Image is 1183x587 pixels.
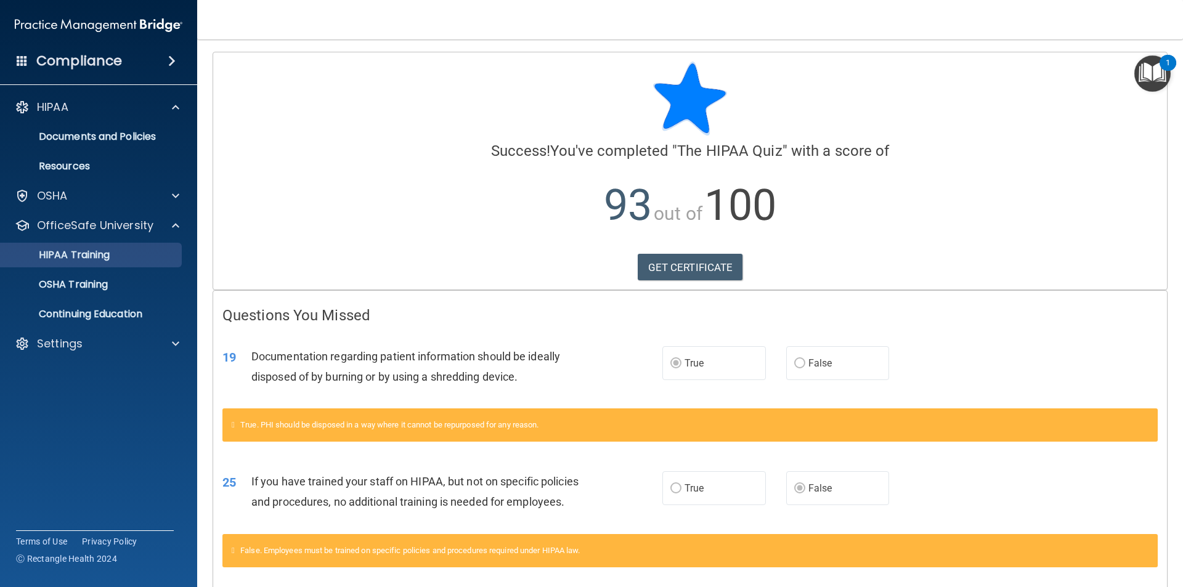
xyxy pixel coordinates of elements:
p: OSHA [37,188,68,203]
input: True [670,359,681,368]
a: OfficeSafe University [15,218,179,233]
span: Documentation regarding patient information should be ideally disposed of by burning or by using ... [251,350,560,383]
span: False [808,357,832,369]
span: The HIPAA Quiz [677,142,782,160]
span: Ⓒ Rectangle Health 2024 [16,553,117,565]
span: True [685,357,704,369]
input: False [794,484,805,493]
p: OfficeSafe University [37,218,153,233]
div: 1 [1166,63,1170,79]
p: Resources [8,160,176,172]
a: Settings [15,336,179,351]
a: Terms of Use [16,535,67,548]
input: True [670,484,681,493]
h4: You've completed " " with a score of [222,143,1158,159]
span: True [685,482,704,494]
h4: Questions You Missed [222,307,1158,323]
span: 25 [222,475,236,490]
span: If you have trained your staff on HIPAA, but not on specific policies and procedures, no addition... [251,475,579,508]
a: HIPAA [15,100,179,115]
a: OSHA [15,188,179,203]
a: Privacy Policy [82,535,137,548]
span: 100 [704,180,776,230]
img: PMB logo [15,13,182,38]
span: Success! [491,142,551,160]
h4: Compliance [36,52,122,70]
p: HIPAA Training [8,249,110,261]
p: Documents and Policies [8,131,176,143]
a: GET CERTIFICATE [638,254,743,281]
button: Open Resource Center, 1 new notification [1134,55,1171,92]
input: False [794,359,805,368]
p: Continuing Education [8,308,176,320]
img: blue-star-rounded.9d042014.png [653,62,727,136]
p: OSHA Training [8,278,108,291]
span: False [808,482,832,494]
p: HIPAA [37,100,68,115]
p: Settings [37,336,83,351]
span: False. Employees must be trained on specific policies and procedures required under HIPAA law. [240,546,580,555]
span: 93 [604,180,652,230]
span: out of [654,203,702,224]
span: 19 [222,350,236,365]
span: True. PHI should be disposed in a way where it cannot be repurposed for any reason. [240,420,539,429]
